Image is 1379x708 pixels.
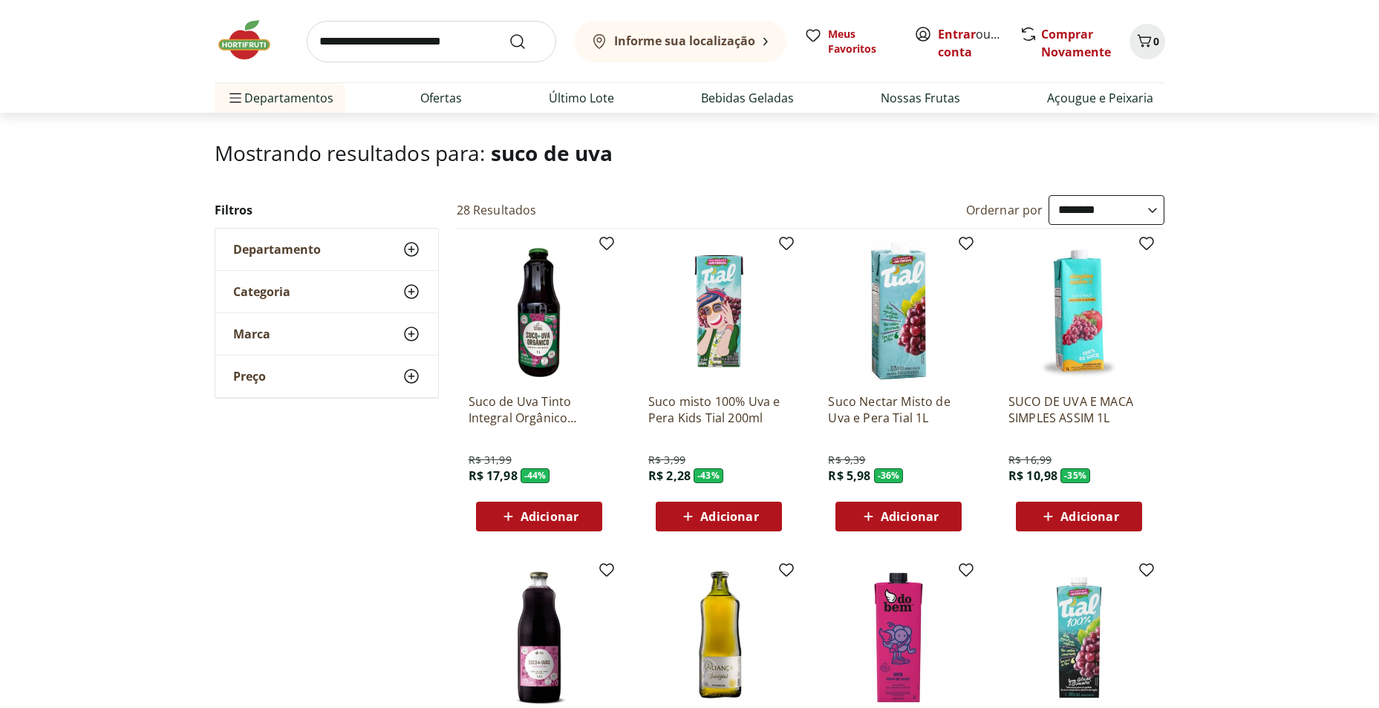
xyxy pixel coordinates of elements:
h1: Mostrando resultados para: [215,141,1165,165]
span: R$ 5,98 [828,468,870,484]
img: Suco de Uva Tinto Integral Orgânico Natural Da Terra 1L [469,240,610,381]
a: Suco de Uva Tinto Integral Orgânico Natural Da Terra 1L [469,393,610,426]
b: Informe sua localização [614,33,755,49]
button: Categoria [215,271,438,312]
button: Preço [215,355,438,397]
span: Adicionar [881,511,939,522]
a: Último Lote [549,89,614,107]
span: - 36 % [874,468,904,483]
button: Adicionar [835,502,962,531]
input: search [307,21,556,62]
button: Adicionar [1016,502,1142,531]
button: Adicionar [656,502,782,531]
a: Criar conta [938,26,1020,60]
button: Carrinho [1129,24,1165,59]
a: Suco misto 100% Uva e Pera Kids Tial 200ml [648,393,789,426]
a: Nossas Frutas [881,89,960,107]
span: Adicionar [521,511,578,522]
button: Departamento [215,229,438,270]
a: Comprar Novamente [1041,26,1111,60]
button: Adicionar [476,502,602,531]
span: Marca [233,327,270,341]
img: Hortifruti [215,18,289,62]
img: SUCO DE UVA BRANCO VD ALIANCA 1,5L [648,567,789,708]
span: - 43 % [694,468,723,483]
a: Meus Favoritos [804,27,896,56]
span: Adicionar [700,511,758,522]
button: Informe sua localização [574,21,786,62]
span: R$ 10,98 [1008,468,1057,484]
span: R$ 16,99 [1008,453,1052,468]
button: Menu [226,80,244,116]
span: Departamento [233,242,321,257]
span: suco de uva [491,139,613,167]
span: - 44 % [521,468,550,483]
h2: Filtros [215,195,439,225]
a: Suco Nectar Misto de Uva e Pera Tial 1L [828,393,969,426]
img: Suco misto 100% Uva e Pera Tial 1l [1008,567,1150,708]
img: Suco de Uva Integral Natural da Terra 1,5L [469,567,610,708]
a: Bebidas Geladas [701,89,794,107]
button: Marca [215,313,438,355]
span: R$ 3,99 [648,453,685,468]
label: Ordernar por [966,202,1043,218]
span: R$ 9,39 [828,453,865,468]
a: Açougue e Peixaria [1047,89,1153,107]
span: R$ 31,99 [469,453,512,468]
h2: 28 Resultados [457,202,537,218]
img: SUCO DE UVA E MACA SIMPLES ASSIM 1L [1008,240,1150,381]
span: 0 [1153,34,1159,48]
span: Adicionar [1060,511,1118,522]
a: Entrar [938,26,976,42]
a: Ofertas [420,89,462,107]
img: Suco misto 100% Uva e Pera Kids Tial 200ml [648,240,789,381]
span: ou [938,25,1004,61]
img: SUCO UVA 100% DO BEM 1000ML [828,567,969,708]
span: Categoria [233,284,290,299]
span: R$ 2,28 [648,468,691,484]
span: Preço [233,369,266,384]
span: Departamentos [226,80,333,116]
span: R$ 17,98 [469,468,518,484]
a: SUCO DE UVA E MACA SIMPLES ASSIM 1L [1008,393,1150,426]
button: Submit Search [509,33,544,50]
img: Suco Nectar Misto de Uva e Pera Tial 1L [828,240,969,381]
span: Meus Favoritos [828,27,896,56]
span: - 35 % [1060,468,1090,483]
